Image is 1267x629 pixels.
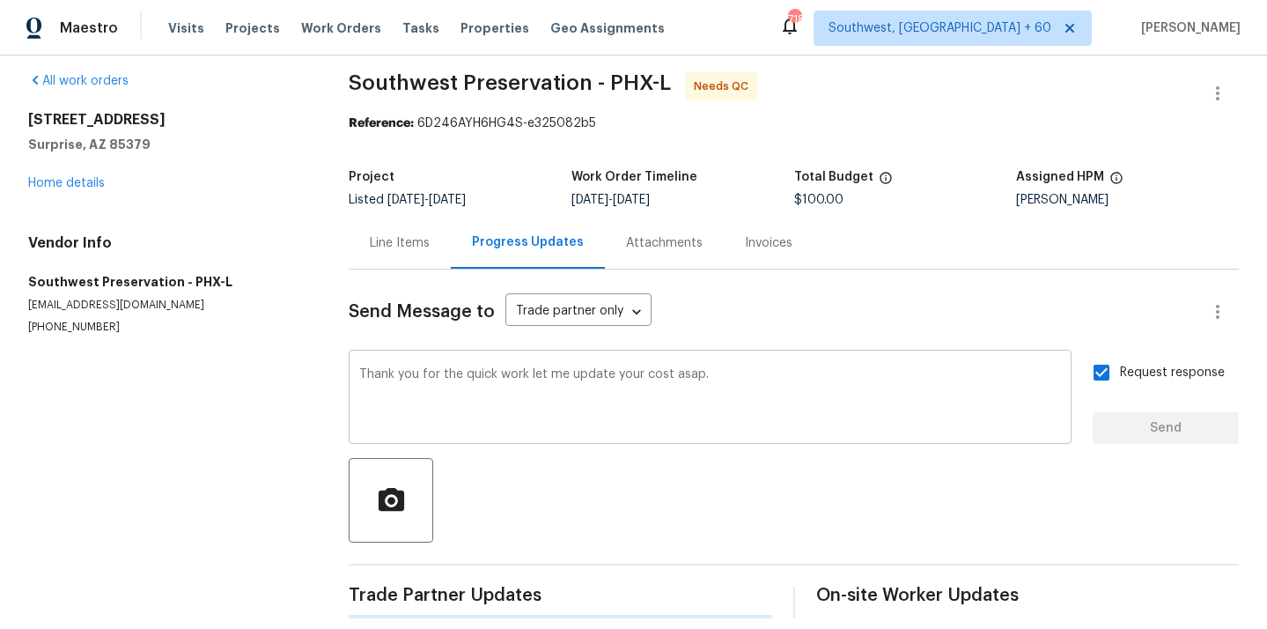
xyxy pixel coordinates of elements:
[28,177,105,189] a: Home details
[387,194,466,206] span: -
[349,587,772,604] span: Trade Partner Updates
[794,194,843,206] span: $100.00
[505,298,652,327] div: Trade partner only
[626,234,703,252] div: Attachments
[816,587,1240,604] span: On-site Worker Updates
[60,19,118,37] span: Maestro
[613,194,650,206] span: [DATE]
[460,19,529,37] span: Properties
[28,273,306,291] h5: Southwest Preservation - PHX-L
[472,233,584,251] div: Progress Updates
[301,19,381,37] span: Work Orders
[745,234,792,252] div: Invoices
[28,298,306,313] p: [EMAIL_ADDRESS][DOMAIN_NAME]
[28,75,129,87] a: All work orders
[829,19,1051,37] span: Southwest, [GEOGRAPHIC_DATA] + 60
[879,171,893,194] span: The total cost of line items that have been proposed by Opendoor. This sum includes line items th...
[571,171,697,183] h5: Work Order Timeline
[349,171,394,183] h5: Project
[402,22,439,34] span: Tasks
[1016,194,1239,206] div: [PERSON_NAME]
[168,19,204,37] span: Visits
[550,19,665,37] span: Geo Assignments
[1134,19,1241,37] span: [PERSON_NAME]
[359,368,1061,430] textarea: Thank you for the quick work let me update your cost asap.
[349,303,495,321] span: Send Message to
[387,194,424,206] span: [DATE]
[349,72,671,93] span: Southwest Preservation - PHX-L
[1016,171,1104,183] h5: Assigned HPM
[28,136,306,153] h5: Surprise, AZ 85379
[28,320,306,335] p: [PHONE_NUMBER]
[28,234,306,252] h4: Vendor Info
[349,117,414,129] b: Reference:
[571,194,650,206] span: -
[349,115,1239,132] div: 6D246AYH6HG4S-e325082b5
[370,234,430,252] div: Line Items
[794,171,873,183] h5: Total Budget
[694,78,755,95] span: Needs QC
[788,11,800,28] div: 718
[349,194,466,206] span: Listed
[429,194,466,206] span: [DATE]
[1120,364,1225,382] span: Request response
[28,111,306,129] h2: [STREET_ADDRESS]
[1109,171,1123,194] span: The hpm assigned to this work order.
[225,19,280,37] span: Projects
[571,194,608,206] span: [DATE]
